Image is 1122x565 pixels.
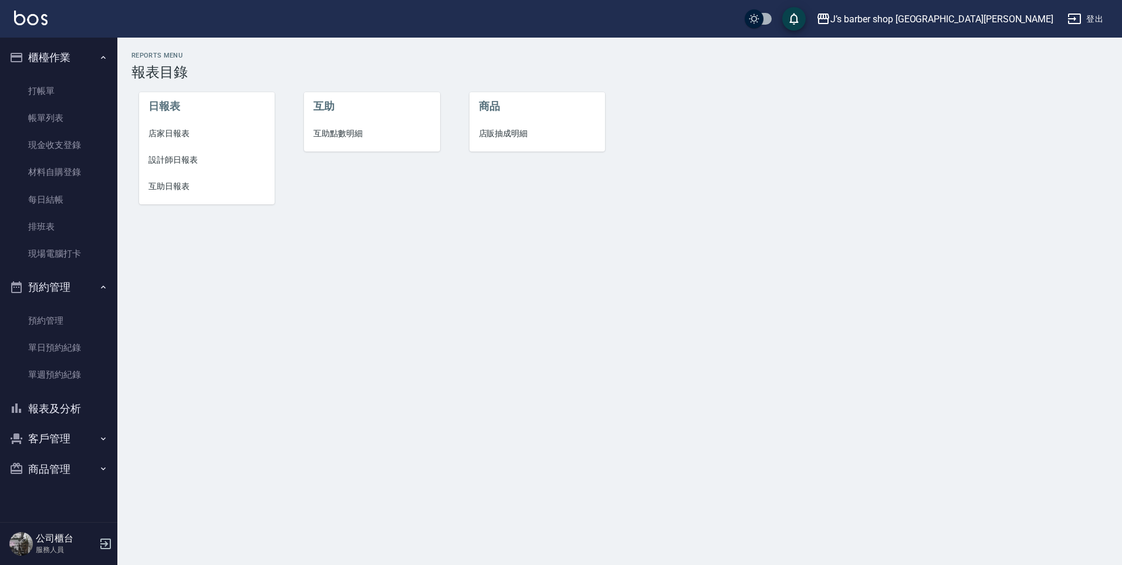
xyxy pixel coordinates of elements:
a: 店家日報表 [139,120,275,147]
img: Logo [14,11,48,25]
div: J’s barber shop [GEOGRAPHIC_DATA][PERSON_NAME] [830,12,1053,26]
button: save [782,7,806,31]
button: 報表及分析 [5,394,113,424]
a: 帳單列表 [5,105,113,132]
button: 商品管理 [5,454,113,485]
a: 互助點數明細 [304,120,440,147]
button: J’s barber shop [GEOGRAPHIC_DATA][PERSON_NAME] [812,7,1058,31]
h5: 公司櫃台 [36,533,96,544]
a: 預約管理 [5,307,113,334]
a: 材料自購登錄 [5,159,113,186]
h2: Reports Menu [131,52,1108,59]
a: 單日預約紀錄 [5,334,113,361]
a: 每日結帳 [5,186,113,213]
img: Person [9,532,33,556]
button: 客戶管理 [5,423,113,454]
li: 日報表 [139,92,275,120]
span: 互助點數明細 [313,127,431,140]
li: 互助 [304,92,440,120]
span: 設計師日報表 [148,154,266,166]
span: 店家日報表 [148,127,266,140]
button: 櫃檯作業 [5,42,113,73]
a: 單週預約紀錄 [5,361,113,388]
a: 現金收支登錄 [5,132,113,159]
button: 登出 [1063,8,1108,30]
a: 現場電腦打卡 [5,240,113,267]
a: 互助日報表 [139,173,275,200]
a: 店販抽成明細 [469,120,606,147]
li: 商品 [469,92,606,120]
button: 預約管理 [5,272,113,302]
a: 排班表 [5,213,113,240]
a: 打帳單 [5,78,113,105]
a: 設計師日報表 [139,147,275,173]
p: 服務人員 [36,544,96,555]
span: 店販抽成明細 [479,127,596,140]
span: 互助日報表 [148,180,266,193]
h3: 報表目錄 [131,64,1108,80]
